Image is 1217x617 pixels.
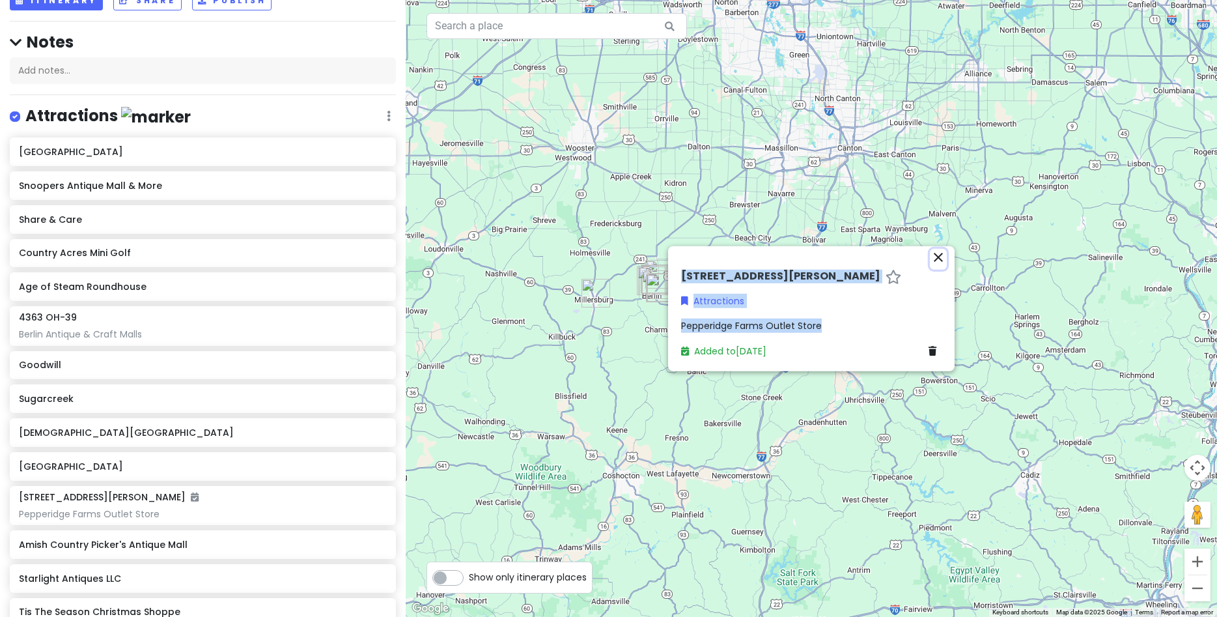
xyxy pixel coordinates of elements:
button: Map camera controls [1184,455,1210,481]
h6: Country Acres Mini Golf [19,247,386,259]
h6: Age of Steam Roundhouse [19,281,386,293]
a: Open this area in Google Maps (opens a new window) [409,600,452,617]
div: Amish Country Theater [647,273,676,302]
div: Sol's In Berlin [637,266,665,295]
a: Terms (opens in new tab) [1135,609,1153,616]
button: Drag Pegman onto the map to open Street View [1184,502,1210,528]
div: Berlin Antique & Craft Malls [19,328,386,340]
h6: [GEOGRAPHIC_DATA] [19,146,386,158]
div: Catalpa Trading Co [638,266,667,295]
button: Close [930,248,947,269]
div: Share & Care [641,265,670,294]
h6: 4363 OH-39 [19,311,77,323]
h6: Amish Country Picker's Antique Mall [19,539,386,551]
a: Star place [886,270,901,287]
h6: [STREET_ADDRESS][PERSON_NAME] [19,491,199,503]
h6: [STREET_ADDRESS][PERSON_NAME] [681,270,880,283]
input: Search a place [427,13,687,39]
span: Show only itinerary places [469,570,587,584]
i: close [930,249,946,265]
button: Keyboard shortcuts [992,608,1048,617]
div: Pepperidge Farms Outlet Store [19,508,386,520]
span: Map data ©2025 Google [1056,609,1127,616]
span: Pepperidge Farms Outlet Store [681,319,822,332]
h6: Share & Care [19,214,386,225]
button: Zoom in [1184,549,1210,575]
h6: Snoopers Antique Mall & More [19,180,386,192]
h6: Sugarcreek [19,393,386,405]
div: Add notes... [10,57,396,85]
a: Delete place [929,343,942,358]
a: Added to[DATE] [681,344,766,357]
a: Attractions [681,294,744,308]
div: 4363 OH-39 [646,274,675,302]
h4: Attractions [25,106,191,127]
img: Google [409,600,452,617]
i: Added to itinerary [191,493,199,502]
button: Zoom out [1184,575,1210,601]
h6: Starlight Antiques LLC [19,573,386,584]
img: marker [121,107,191,127]
h6: Goodwill [19,359,386,371]
h4: Notes [10,32,396,52]
div: Snoopers Antique Mall & More [641,265,669,293]
div: Goodwill [581,279,610,308]
h6: [GEOGRAPHIC_DATA] [19,461,386,472]
a: Report a map error [1161,609,1213,616]
div: Zinck's Fabric Outlet (Berlin) [642,270,671,299]
div: Ohios Market - Berlin [645,260,674,289]
h6: [DEMOGRAPHIC_DATA][GEOGRAPHIC_DATA] [19,427,386,438]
